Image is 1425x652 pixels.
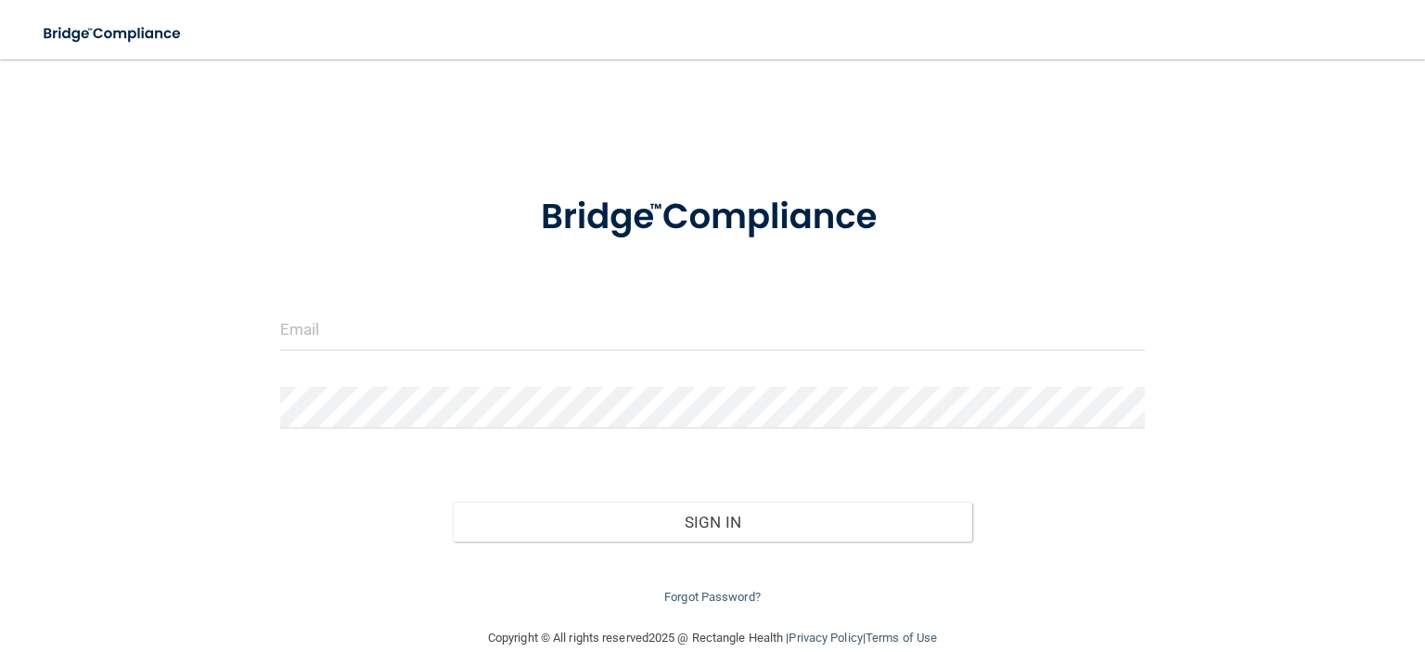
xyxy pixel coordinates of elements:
[789,631,862,645] a: Privacy Policy
[866,631,937,645] a: Terms of Use
[280,309,1145,351] input: Email
[504,171,922,264] img: bridge_compliance_login_screen.278c3ca4.svg
[453,502,971,543] button: Sign In
[664,590,761,604] a: Forgot Password?
[28,15,199,53] img: bridge_compliance_login_screen.278c3ca4.svg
